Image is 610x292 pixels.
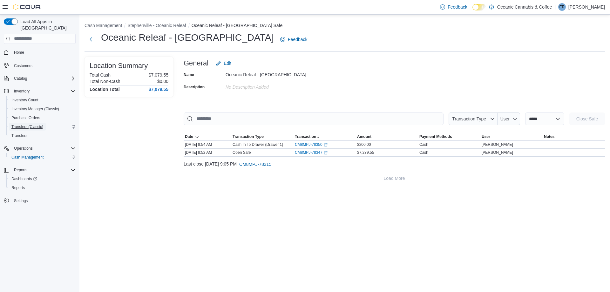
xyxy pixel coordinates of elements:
button: Cash Management [85,23,122,28]
span: Transaction Type [452,116,486,121]
h4: $7,079.55 [149,87,168,92]
button: Settings [1,196,78,205]
button: Reports [6,183,78,192]
span: Cash Management [9,153,76,161]
div: Oceanic Releaf - [GEOGRAPHIC_DATA] [226,70,311,77]
span: Purchase Orders [11,115,40,120]
button: Stephenville - Oceanic Releaf [127,23,186,28]
p: $0.00 [157,79,168,84]
nav: Complex example [4,45,76,222]
button: User [498,112,520,125]
button: Operations [1,144,78,153]
p: Open Safe [233,150,251,155]
div: [DATE] 8:52 AM [184,149,231,156]
span: Cash Management [11,155,44,160]
span: Inventory Manager (Classic) [11,106,59,112]
div: [DATE] 8:54 AM [184,141,231,148]
span: Load All Apps in [GEOGRAPHIC_DATA] [18,18,76,31]
button: Inventory [1,87,78,96]
h6: Total Non-Cash [90,79,120,84]
a: Inventory Count [9,96,41,104]
button: Inventory Count [6,96,78,105]
span: User [482,134,490,139]
span: Inventory Count [11,98,38,103]
button: Transfers [6,131,78,140]
span: Purchase Orders [9,114,76,122]
div: No Description added [226,82,311,90]
button: Transaction Type [231,133,294,140]
button: Purchase Orders [6,113,78,122]
span: [PERSON_NAME] [482,150,513,155]
span: $200.00 [357,142,371,147]
a: Home [11,49,27,56]
span: Reports [9,184,76,192]
a: Feedback [437,1,470,13]
p: [PERSON_NAME] [568,3,605,11]
a: CM8MPJ-78350External link [295,142,328,147]
p: Oceanic Cannabis & Coffee [497,3,552,11]
button: CM8MPJ-78315 [237,158,274,171]
button: Inventory [11,87,32,95]
span: Catalog [14,76,27,81]
a: Feedback [278,33,310,46]
p: Cash In To Drawer (Drawer 1) [233,142,283,147]
button: Date [184,133,231,140]
div: Last close [DATE] 9:05 PM [184,158,605,171]
button: Edit [213,57,234,70]
span: Load More [384,175,405,181]
button: Amount [356,133,418,140]
button: Close Safe [569,112,605,125]
span: Catalog [11,75,76,82]
span: Dashboards [9,175,76,183]
button: Reports [1,166,78,174]
span: Home [14,50,24,55]
h3: General [184,59,208,67]
label: Name [184,72,194,77]
span: Customers [11,61,76,69]
a: Transfers [9,132,30,139]
span: CM8MPJ-78315 [239,161,271,167]
button: Transfers (Classic) [6,122,78,131]
button: Load More [184,172,605,185]
nav: An example of EuiBreadcrumbs [85,22,605,30]
span: Operations [14,146,33,151]
span: Transfers [11,133,27,138]
button: Transaction Type [449,112,498,125]
svg: External link [324,143,328,147]
label: Description [184,85,205,90]
button: Reports [11,166,30,174]
a: Transfers (Classic) [9,123,46,131]
span: Reports [11,185,25,190]
button: Home [1,48,78,57]
span: $7,279.55 [357,150,374,155]
span: Home [11,48,76,56]
button: Catalog [1,74,78,83]
span: Inventory [11,87,76,95]
span: Settings [14,198,28,203]
span: Feedback [288,36,307,43]
span: Edit [224,60,231,66]
span: Amount [357,134,371,139]
button: Operations [11,145,35,152]
button: Oceanic Releaf - [GEOGRAPHIC_DATA] Safe [192,23,283,28]
span: Reports [14,167,27,173]
h3: Location Summary [90,62,148,70]
span: Settings [11,197,76,205]
span: Payment Methods [419,134,452,139]
span: Transfers (Classic) [11,124,43,129]
span: Feedback [448,4,467,10]
h6: Total Cash [90,72,111,78]
button: Payment Methods [418,133,480,140]
button: Customers [1,61,78,70]
button: Inventory Manager (Classic) [6,105,78,113]
button: User [480,133,543,140]
button: Cash Management [6,153,78,162]
a: Settings [11,197,30,205]
a: Dashboards [6,174,78,183]
input: Dark Mode [472,4,486,10]
a: CM8MPJ-78347External link [295,150,328,155]
div: Cash [419,142,428,147]
span: Close Safe [576,116,598,122]
p: $7,079.55 [149,72,168,78]
div: Emma Rouzes [558,3,566,11]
